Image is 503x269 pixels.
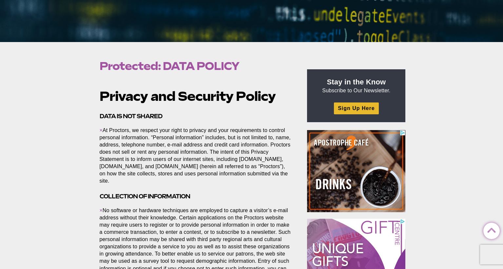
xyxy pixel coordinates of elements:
h3: COLLECTION OF INFORMATION [100,192,292,200]
h1: Privacy and Security Policy [100,89,292,104]
iframe: Advertisement [307,130,405,212]
p: Subscribe to Our Newsletter. [315,77,397,94]
h3: DATA IS NOT SHARED [100,112,292,120]
a: × [100,127,103,133]
strong: Stay in the Know [327,78,386,86]
p: At Proctors, we respect your right to privacy and your requirements to control personal informati... [100,127,292,185]
a: Sign Up Here [334,102,378,114]
h1: Protected: DATA POLICY [100,60,292,72]
a: Back to Top [483,223,496,236]
a: × [100,208,103,213]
